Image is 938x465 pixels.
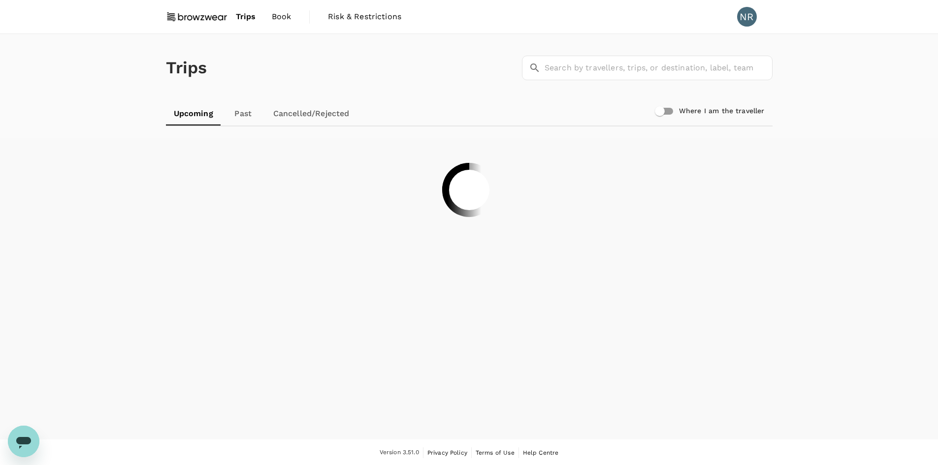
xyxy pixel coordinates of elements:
div: NR [737,7,757,27]
input: Search by travellers, trips, or destination, label, team [545,56,773,80]
img: Browzwear Solutions Pte Ltd [166,6,228,28]
a: Terms of Use [476,447,515,458]
a: Past [221,102,265,125]
iframe: Button to launch messaging window [8,426,39,457]
span: Privacy Policy [427,449,467,456]
a: Help Centre [523,447,559,458]
a: Cancelled/Rejected [265,102,357,125]
span: Book [272,11,291,23]
span: Terms of Use [476,449,515,456]
span: Risk & Restrictions [328,11,401,23]
h6: Where I am the traveller [679,106,765,117]
span: Help Centre [523,449,559,456]
a: Upcoming [166,102,221,125]
span: Trips [236,11,256,23]
h1: Trips [166,34,207,102]
span: Version 3.51.0 [380,448,419,458]
a: Privacy Policy [427,447,467,458]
